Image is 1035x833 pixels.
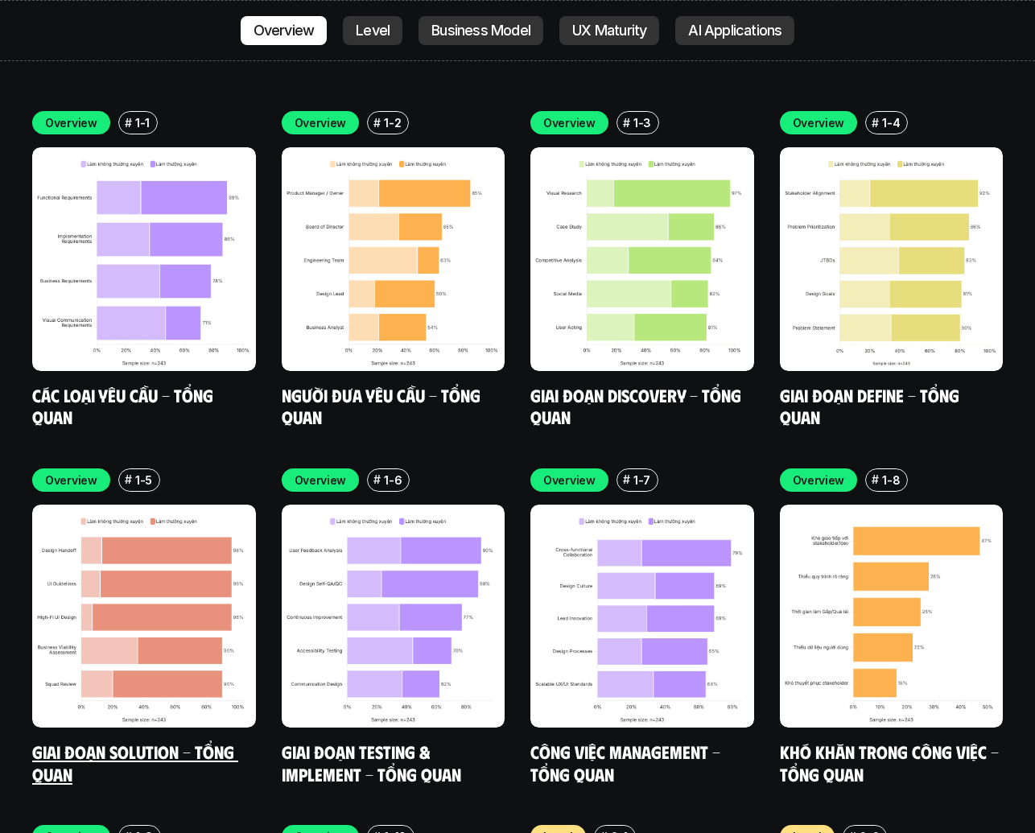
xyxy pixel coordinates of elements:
p: Overview [793,472,845,489]
h6: # [872,473,879,485]
a: Công việc Management - Tổng quan [530,740,724,785]
a: Các loại yêu cầu - Tổng quan [32,384,217,428]
p: 1-4 [882,114,900,131]
a: Khó khăn trong công việc - Tổng quan [780,740,1003,785]
h6: # [125,473,132,485]
p: 1-6 [384,472,402,489]
p: Level [356,23,390,39]
a: Business Model [419,16,543,45]
p: Overview [45,472,97,489]
a: UX Maturity [559,16,659,45]
p: 1-1 [135,114,150,131]
h6: # [623,117,630,129]
p: Overview [543,472,596,489]
p: 1-7 [633,472,650,489]
h6: # [623,473,630,485]
a: Giai đoạn Define - Tổng quan [780,384,963,428]
a: Giai đoạn Solution - Tổng quan [32,740,238,785]
a: AI Applications [675,16,794,45]
p: UX Maturity [572,23,646,39]
p: 1-8 [882,472,900,489]
h6: # [373,117,381,129]
a: Level [343,16,402,45]
a: Giai đoạn Testing & Implement - Tổng quan [282,740,461,785]
a: Giai đoạn Discovery - Tổng quan [530,384,745,428]
p: Overview [45,114,97,131]
p: Overview [254,23,315,39]
h6: # [373,473,381,485]
p: AI Applications [688,23,781,39]
p: 1-3 [633,114,651,131]
h6: # [125,117,132,129]
a: Overview [241,16,328,45]
p: Business Model [431,23,530,39]
a: Người đưa yêu cầu - Tổng quan [282,384,485,428]
p: Overview [543,114,596,131]
p: 1-5 [135,472,152,489]
p: Overview [793,114,845,131]
h6: # [872,117,879,129]
p: Overview [295,114,347,131]
p: 1-2 [384,114,401,131]
p: Overview [295,472,347,489]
